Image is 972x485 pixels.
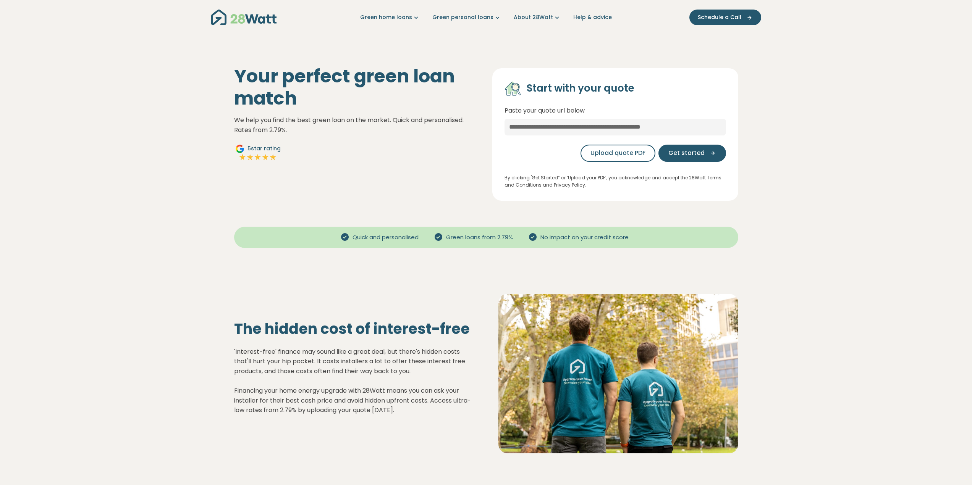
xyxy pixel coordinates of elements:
a: Green personal loans [432,13,501,21]
span: 5 star rating [247,145,281,153]
p: By clicking 'Get Started” or ‘Upload your PDF’, you acknowledge and accept the 28Watt Terms and C... [505,174,726,189]
span: No impact on your credit score [537,233,632,242]
img: 28Watt [211,10,277,25]
span: Quick and personalised [349,233,422,242]
img: Google [235,144,244,153]
nav: Main navigation [211,8,761,27]
p: Paste your quote url below [505,106,726,116]
img: Full star [262,153,269,161]
h2: The hidden cost of interest-free [234,320,474,338]
h1: Your perfect green loan match [234,65,480,109]
a: Google5star ratingFull starFull starFull starFull starFull star [234,144,282,163]
img: Full star [246,153,254,161]
img: Full star [254,153,262,161]
img: Solar panel installation on a residential roof [498,294,738,453]
p: 'Interest-free' finance may sound like a great deal, but there's hidden costs that'll hurt your h... [234,347,474,415]
h4: Start with your quote [527,82,634,95]
a: About 28Watt [514,13,561,21]
img: Full star [269,153,277,161]
span: Upload quote PDF [590,148,645,158]
span: Green loans from 2.79% [443,233,516,242]
button: Schedule a Call [689,10,761,25]
span: Schedule a Call [698,13,741,21]
a: Green home loans [360,13,420,21]
a: Help & advice [573,13,612,21]
button: Get started [658,145,726,162]
span: Get started [668,148,705,158]
img: Full star [239,153,246,161]
p: We help you find the best green loan on the market. Quick and personalised. Rates from 2.79%. [234,115,480,135]
button: Upload quote PDF [581,145,655,162]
